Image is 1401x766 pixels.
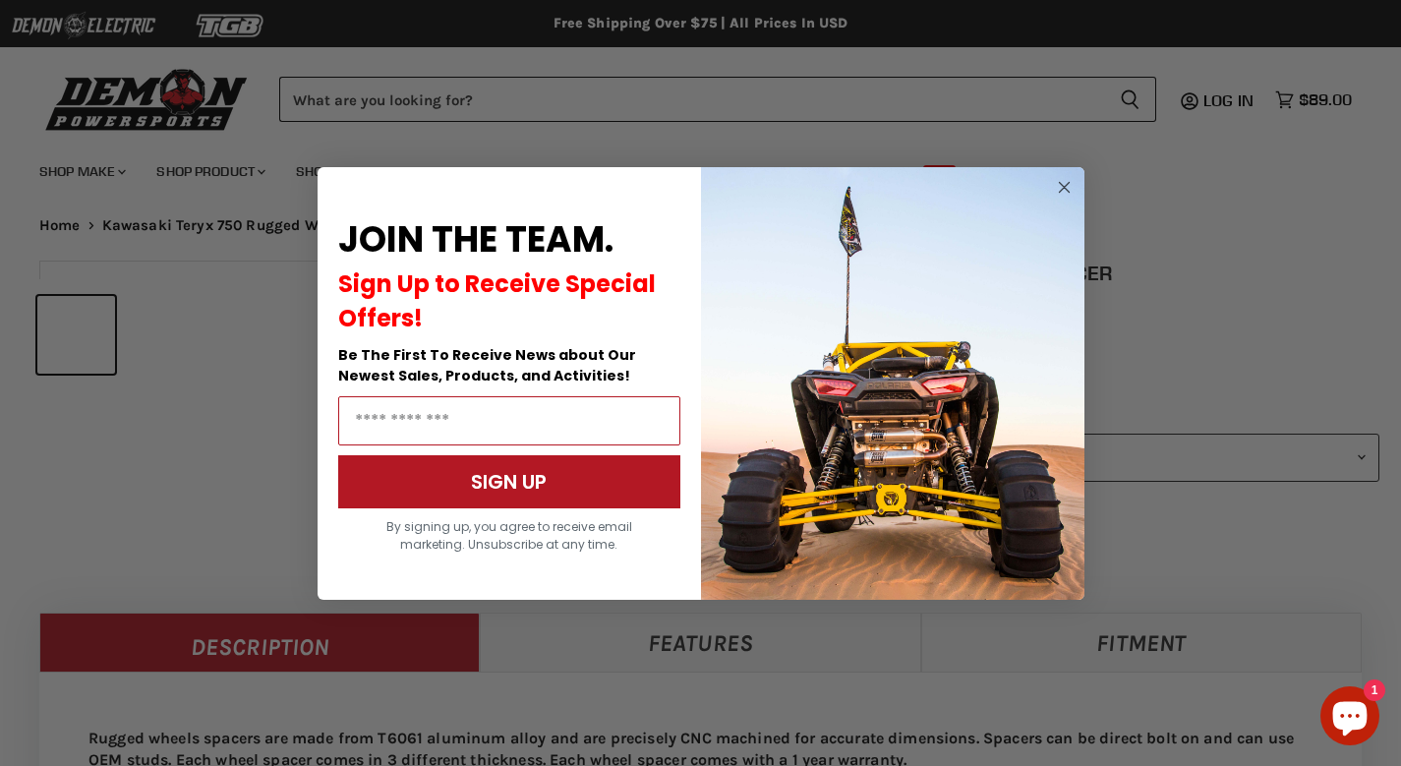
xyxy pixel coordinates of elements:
[338,455,680,508] button: SIGN UP
[701,167,1084,600] img: a9095488-b6e7-41ba-879d-588abfab540b.jpeg
[338,214,613,265] span: JOIN THE TEAM.
[1314,686,1385,750] inbox-online-store-chat: Shopify online store chat
[386,518,632,553] span: By signing up, you agree to receive email marketing. Unsubscribe at any time.
[338,396,680,445] input: Email Address
[338,345,636,385] span: Be The First To Receive News about Our Newest Sales, Products, and Activities!
[338,267,656,334] span: Sign Up to Receive Special Offers!
[1052,175,1077,200] button: Close dialog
